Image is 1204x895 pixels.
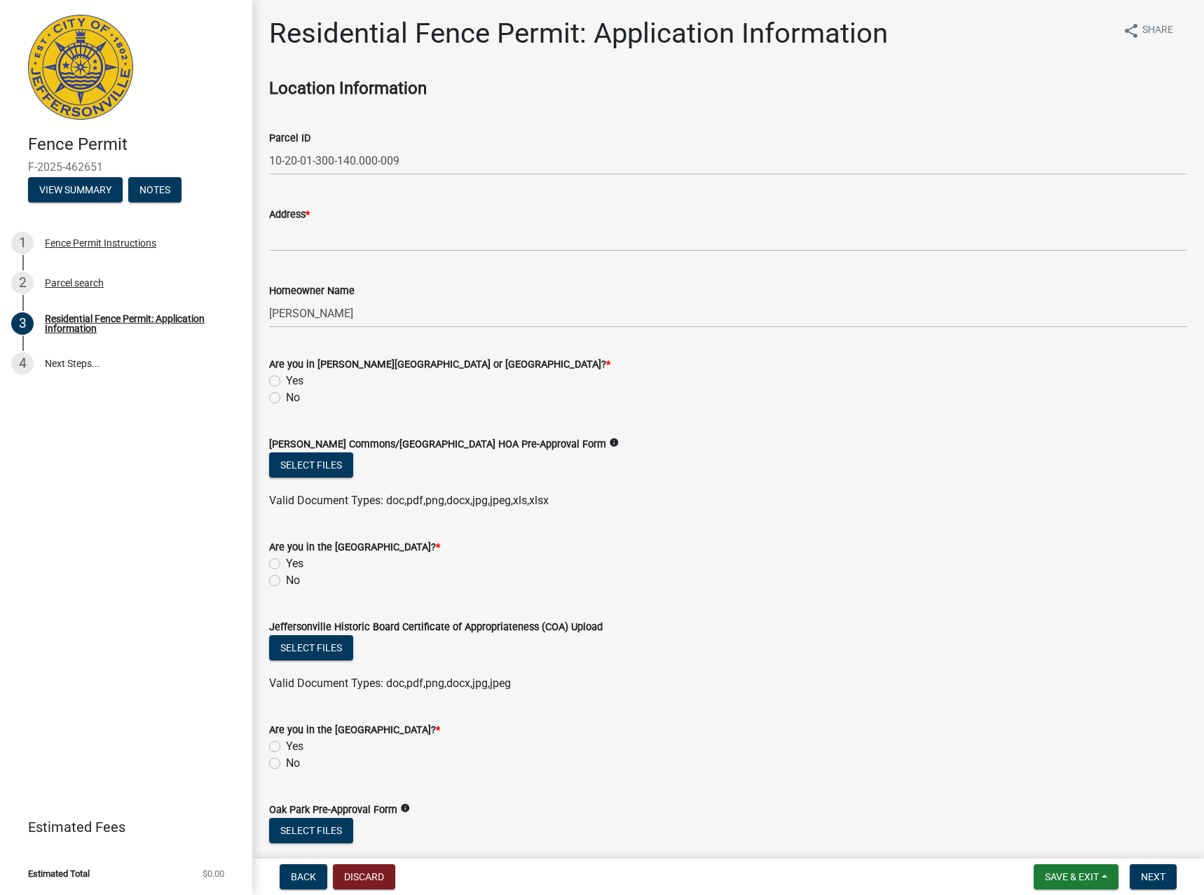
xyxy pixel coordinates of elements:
[609,438,619,447] i: info
[1123,22,1140,39] i: share
[269,805,397,815] label: Oak Park Pre-Approval Form
[28,177,123,202] button: View Summary
[28,15,133,120] img: City of Jeffersonville, Indiana
[45,238,156,248] div: Fence Permit Instructions
[269,494,549,507] span: Valid Document Types: doc,pdf,png,docx,jpg,jpeg,xls,xlsx
[11,312,34,335] div: 3
[1034,864,1119,889] button: Save & Exit
[11,352,34,375] div: 4
[269,452,353,478] button: Select files
[11,232,34,254] div: 1
[28,869,90,878] span: Estimated Total
[286,572,300,589] label: No
[269,360,610,370] label: Are you in [PERSON_NAME][GEOGRAPHIC_DATA] or [GEOGRAPHIC_DATA]?
[203,869,224,878] span: $0.00
[1141,871,1165,882] span: Next
[269,677,511,690] span: Valid Document Types: doc,pdf,png,docx,jpg,jpeg
[11,272,34,294] div: 2
[286,389,300,406] label: No
[1142,22,1173,39] span: Share
[1111,17,1184,44] button: shareShare
[269,134,310,144] label: Parcel ID
[333,864,395,889] button: Discard
[28,185,123,196] wm-modal-confirm: Summary
[286,555,303,572] label: Yes
[1045,871,1099,882] span: Save & Exit
[128,177,182,202] button: Notes
[28,160,224,174] span: F-2025-462651
[269,286,355,296] label: Homeowner Name
[269,623,603,632] label: Jeffersonville Historic Board Certificate of Appropriateness (COA) Upload
[1130,864,1177,889] button: Next
[269,543,440,553] label: Are you in the [GEOGRAPHIC_DATA]?
[269,78,427,98] strong: Location Information
[269,17,888,50] h1: Residential Fence Permit: Application Information
[291,871,316,882] span: Back
[269,440,606,450] label: [PERSON_NAME] Commons/[GEOGRAPHIC_DATA] HOA Pre-Approval Form
[128,185,182,196] wm-modal-confirm: Notes
[269,726,440,735] label: Are you in the [GEOGRAPHIC_DATA]?
[286,738,303,755] label: Yes
[269,635,353,660] button: Select files
[286,755,300,772] label: No
[280,864,327,889] button: Back
[45,278,104,288] div: Parcel search
[269,210,310,220] label: Address
[286,373,303,389] label: Yes
[400,803,410,813] i: info
[11,813,230,841] a: Estimated Fees
[45,314,230,333] div: Residential Fence Permit: Application Information
[28,134,241,155] h4: Fence Permit
[269,818,353,843] button: Select files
